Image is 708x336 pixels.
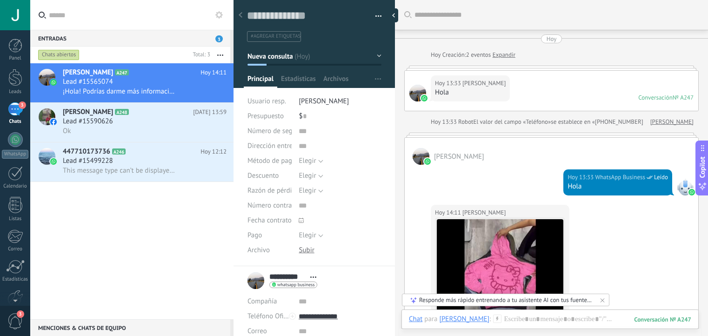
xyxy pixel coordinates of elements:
[30,63,234,102] a: avataricon[PERSON_NAME]A247Hoy 14:11Lead #15565074¡Hola! Podrías darme más información de...
[247,247,270,254] span: Archivo
[654,173,668,182] span: Leído
[247,198,292,213] div: Número contrato
[247,74,274,88] span: Principal
[277,282,314,287] span: whatsapp business
[568,182,668,191] div: Hola
[431,117,458,127] div: Hoy 13:33
[63,166,175,175] span: This message type can’t be displayed because it’s not supported yet.
[247,157,296,164] span: Método de pago
[439,315,489,323] div: Juan Nuñez
[389,8,398,22] div: Ocultar
[489,315,491,324] span: :
[419,296,593,304] div: Responde más rápido entrenando a tu asistente AI con tus fuentes de datos
[299,156,316,165] span: Elegir
[462,208,506,217] span: Juan Nuñez
[63,77,113,87] span: Lead #15565074
[299,231,316,240] span: Elegir
[409,85,426,101] span: Juan Nuñez
[247,187,299,194] span: Razón de pérdida
[247,312,296,321] span: Teléfono Oficina
[474,117,551,127] span: El valor del campo «Teléfono»
[2,119,29,125] div: Chats
[63,68,113,77] span: [PERSON_NAME]
[698,157,707,178] span: Copilot
[247,183,292,198] div: Razón de pérdida
[247,213,292,228] div: Fecha contrato
[112,148,126,155] span: A246
[50,79,57,86] img: icon
[247,154,292,168] div: Método de pago
[299,97,349,106] span: [PERSON_NAME]
[215,35,223,42] span: 3
[115,109,128,115] span: A248
[247,294,292,309] div: Compañía
[299,168,323,183] button: Elegir
[30,319,230,336] div: Menciones & Chats de equipo
[63,108,113,117] span: [PERSON_NAME]
[2,183,29,189] div: Calendario
[247,94,292,109] div: Usuario resp.
[299,154,323,168] button: Elegir
[547,34,557,43] div: Hoy
[200,68,227,77] span: Hoy 14:11
[19,101,26,109] span: 3
[210,47,230,63] button: Más
[247,109,292,124] div: Presupuesto
[247,217,292,224] span: Fecha contrato
[50,158,57,165] img: icon
[413,148,429,165] span: Juan Nuñez
[281,74,316,88] span: Estadísticas
[247,128,319,134] span: Número de seguimiento
[677,179,694,195] span: WhatsApp Business
[30,30,230,47] div: Entradas
[434,152,484,161] span: Juan Nuñez
[458,118,473,126] span: Robot
[299,171,316,180] span: Elegir
[247,202,298,209] span: Número contrato
[30,142,234,181] a: avataricon447710173736A246Hoy 12:12Lead #15499228This message type can’t be displayed because it’...
[638,94,673,101] div: Conversación
[247,232,262,239] span: Pago
[2,150,28,159] div: WhatsApp
[247,309,292,324] button: Teléfono Oficina
[650,117,694,127] a: [PERSON_NAME]
[193,108,227,117] span: [DATE] 13:59
[435,208,462,217] div: Hoy 14:11
[30,103,234,142] a: avataricon[PERSON_NAME]A248[DATE] 13:59Lead #15590626Ok
[435,79,462,88] div: Hoy 13:33
[247,139,292,154] div: Dirección entrega
[247,228,292,243] div: Pago
[247,112,284,121] span: Presupuesto
[63,156,113,166] span: Lead #15499228
[323,74,348,88] span: Archivos
[115,69,128,75] span: A247
[431,50,442,60] div: Hoy
[17,310,24,318] span: 3
[493,50,515,60] a: Expandir
[2,246,29,252] div: Correo
[247,142,300,149] span: Dirección entrega
[431,50,515,60] div: Creación:
[251,33,301,40] span: #agregar etiquetas
[63,127,71,135] span: Ok
[189,50,210,60] div: Total: 3
[299,109,381,124] div: $
[247,243,292,258] div: Archivo
[595,173,645,182] span: WhatsApp Business
[421,95,427,101] img: waba.svg
[466,50,491,60] span: 2 eventos
[2,89,29,95] div: Leads
[299,228,323,243] button: Elegir
[2,55,29,61] div: Panel
[63,117,113,126] span: Lead #15590626
[424,158,431,165] img: waba.svg
[247,172,279,179] span: Descuento
[38,49,80,60] div: Chats abiertos
[200,147,227,156] span: Hoy 12:12
[247,124,292,139] div: Número de seguimiento
[247,97,286,106] span: Usuario resp.
[424,315,437,324] span: para
[2,216,29,222] div: Listas
[299,183,323,198] button: Elegir
[247,327,267,336] span: Correo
